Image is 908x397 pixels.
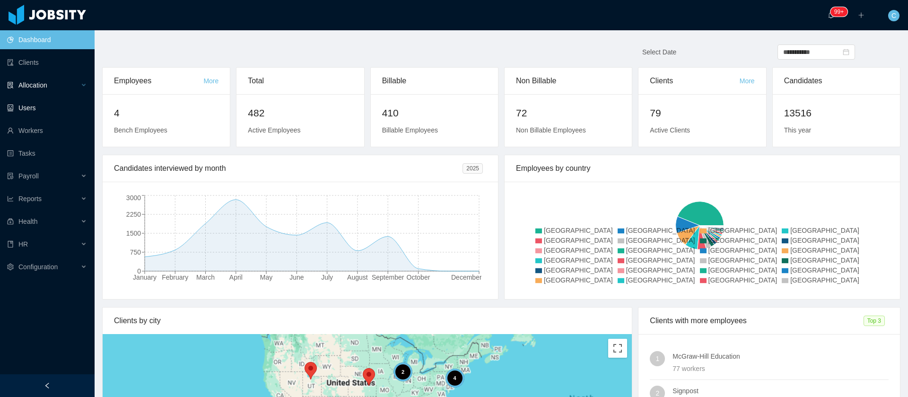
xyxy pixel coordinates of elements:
span: Payroll [18,172,39,180]
span: [GEOGRAPHIC_DATA] [626,227,695,234]
span: [GEOGRAPHIC_DATA] [626,256,695,264]
span: [GEOGRAPHIC_DATA] [790,266,859,274]
h4: Signpost [672,386,889,396]
h2: 79 [650,106,754,121]
span: [GEOGRAPHIC_DATA] [708,266,777,274]
span: [GEOGRAPHIC_DATA] [708,247,777,254]
tspan: August [347,273,368,281]
div: Clients [650,68,739,94]
span: [GEOGRAPHIC_DATA] [790,227,859,234]
div: 77 workers [672,363,889,374]
span: [GEOGRAPHIC_DATA] [544,256,613,264]
span: [GEOGRAPHIC_DATA] [790,276,859,284]
span: Allocation [18,81,47,89]
span: [GEOGRAPHIC_DATA] [544,266,613,274]
i: icon: calendar [843,49,849,55]
span: Top 3 [864,316,885,326]
h2: 4 [114,106,218,121]
i: icon: book [7,241,14,247]
i: icon: line-chart [7,195,14,202]
i: icon: solution [7,82,14,88]
span: [GEOGRAPHIC_DATA] [708,237,777,244]
tspan: September [372,273,404,281]
sup: 212 [830,7,847,17]
span: Active Clients [650,126,690,134]
div: 4 [445,369,464,388]
a: icon: auditClients [7,53,87,72]
tspan: June [289,273,304,281]
tspan: 750 [130,248,141,256]
h2: 482 [248,106,352,121]
span: Reports [18,195,42,203]
span: [GEOGRAPHIC_DATA] [708,276,777,284]
div: Billable [382,68,487,94]
a: More [203,77,218,85]
i: icon: medicine-box [7,218,14,225]
span: [GEOGRAPHIC_DATA] [708,227,777,234]
h4: McGraw-Hill Education [672,351,889,362]
span: Bench Employees [114,126,167,134]
span: [GEOGRAPHIC_DATA] [626,247,695,254]
span: HR [18,240,28,248]
tspan: December [451,273,482,281]
a: icon: userWorkers [7,121,87,140]
a: icon: robotUsers [7,98,87,117]
span: [GEOGRAPHIC_DATA] [626,237,695,244]
tspan: March [196,273,215,281]
tspan: February [162,273,188,281]
tspan: May [260,273,272,281]
i: icon: setting [7,264,14,270]
tspan: 3000 [126,194,141,202]
span: Non Billable Employees [516,126,586,134]
span: [GEOGRAPHIC_DATA] [626,266,695,274]
i: icon: plus [858,12,864,18]
span: This year [784,126,812,134]
span: Billable Employees [382,126,438,134]
span: [GEOGRAPHIC_DATA] [544,247,613,254]
div: Candidates [784,68,889,94]
a: icon: profileTasks [7,144,87,163]
div: Employees by country [516,155,889,182]
span: [GEOGRAPHIC_DATA] [708,256,777,264]
span: Health [18,218,37,225]
span: C [891,10,896,21]
tspan: 0 [137,267,141,275]
div: Clients with more employees [650,308,863,334]
div: Employees [114,68,203,94]
h2: 410 [382,106,487,121]
span: [GEOGRAPHIC_DATA] [790,256,859,264]
div: 2 [393,362,412,381]
span: [GEOGRAPHIC_DATA] [626,276,695,284]
span: [GEOGRAPHIC_DATA] [790,247,859,254]
span: Select Date [642,48,676,56]
div: Total [248,68,352,94]
tspan: 2250 [126,211,141,218]
span: 2025 [463,163,483,174]
span: [GEOGRAPHIC_DATA] [544,276,613,284]
tspan: April [229,273,243,281]
span: [GEOGRAPHIC_DATA] [544,227,613,234]
tspan: October [407,273,430,281]
button: Toggle fullscreen view [608,339,627,358]
tspan: July [321,273,333,281]
span: Configuration [18,263,58,271]
tspan: January [133,273,157,281]
tspan: 1500 [126,229,141,237]
i: icon: bell [828,12,834,18]
i: icon: file-protect [7,173,14,179]
span: 1 [655,351,659,366]
a: icon: pie-chartDashboard [7,30,87,49]
h2: 13516 [784,106,889,121]
span: [GEOGRAPHIC_DATA] [790,237,859,244]
h2: 72 [516,106,620,121]
div: Non Billable [516,68,620,94]
span: [GEOGRAPHIC_DATA] [544,237,613,244]
div: Clients by city [114,308,620,334]
span: Active Employees [248,126,300,134]
a: More [740,77,755,85]
div: Candidates interviewed by month [114,155,463,182]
